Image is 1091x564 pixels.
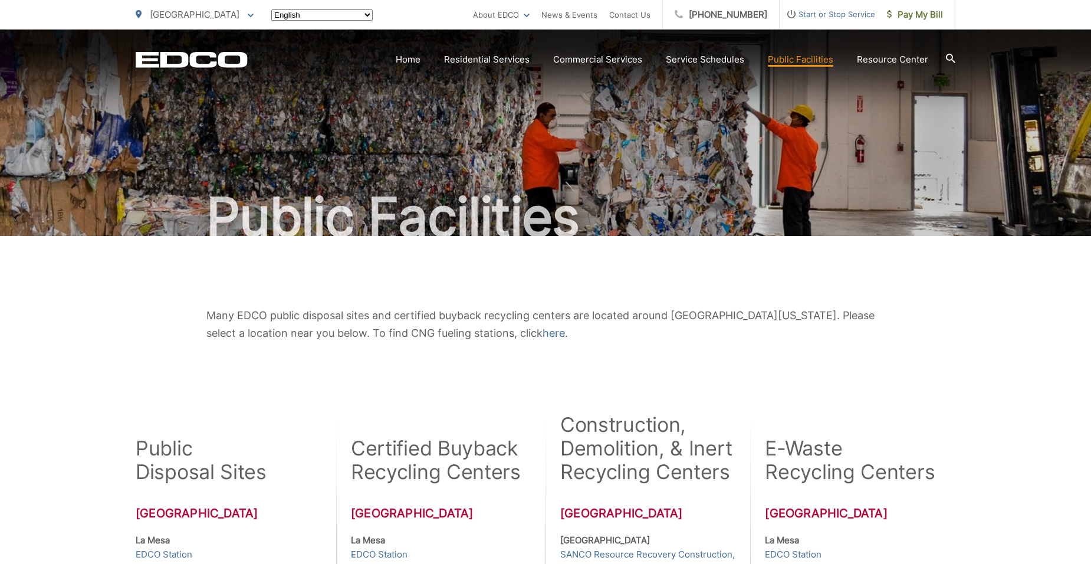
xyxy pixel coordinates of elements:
a: Residential Services [444,53,530,67]
select: Select a language [271,9,373,21]
h2: Certified Buyback Recycling Centers [351,437,522,484]
h3: [GEOGRAPHIC_DATA] [560,506,735,520]
h2: Construction, Demolition, & Inert Recycling Centers [560,413,735,484]
strong: [GEOGRAPHIC_DATA] [560,535,650,546]
strong: La Mesa [765,535,799,546]
a: About EDCO [473,8,530,22]
a: Public Facilities [768,53,833,67]
a: Service Schedules [666,53,744,67]
a: here [543,324,565,342]
a: EDCO Station [351,547,408,562]
a: EDCD logo. Return to the homepage. [136,51,248,68]
a: EDCO Station [765,547,821,562]
h3: [GEOGRAPHIC_DATA] [351,506,522,520]
h3: [GEOGRAPHIC_DATA] [765,506,955,520]
h2: Public Disposal Sites [136,437,267,484]
h3: [GEOGRAPHIC_DATA] [136,506,321,520]
span: Many EDCO public disposal sites and certified buyback recycling centers are located around [GEOGR... [206,309,875,339]
a: Resource Center [857,53,928,67]
strong: La Mesa [351,535,385,546]
span: Pay My Bill [887,8,943,22]
a: Commercial Services [553,53,642,67]
strong: La Mesa [136,535,170,546]
h2: E-Waste Recycling Centers [765,437,935,484]
a: Home [396,53,420,67]
h1: Public Facilities [136,188,955,247]
a: Contact Us [609,8,650,22]
span: [GEOGRAPHIC_DATA] [150,9,239,20]
a: News & Events [541,8,597,22]
a: EDCO Station [136,547,192,562]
